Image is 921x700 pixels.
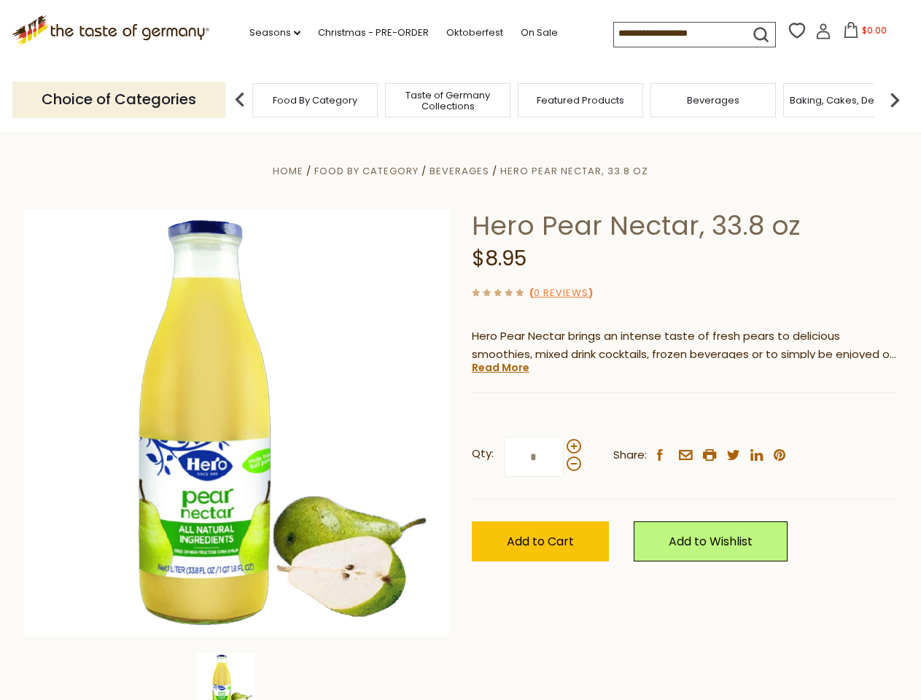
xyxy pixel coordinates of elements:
[23,209,450,636] img: Hero Pear Nectar, 33.8 oz
[687,95,739,106] a: Beverages
[472,521,609,561] button: Add to Cart
[504,437,564,477] input: Qty:
[430,164,489,178] a: Beverages
[534,286,588,301] a: 0 Reviews
[507,533,574,550] span: Add to Cart
[634,521,788,561] a: Add to Wishlist
[834,22,896,44] button: $0.00
[500,164,648,178] a: Hero Pear Nectar, 33.8 oz
[472,327,898,364] p: Hero Pear Nectar brings an intense taste of fresh pears to delicious smoothies, mixed drink cockt...
[472,209,898,242] h1: Hero Pear Nectar, 33.8 oz
[472,244,526,273] span: $8.95
[446,25,503,41] a: Oktoberfest
[472,360,529,375] a: Read More
[472,445,494,463] strong: Qty:
[529,286,593,300] span: ( )
[273,164,303,178] a: Home
[537,95,624,106] a: Featured Products
[389,90,506,112] a: Taste of Germany Collections
[318,25,429,41] a: Christmas - PRE-ORDER
[880,85,909,114] img: next arrow
[314,164,419,178] a: Food By Category
[249,25,300,41] a: Seasons
[862,24,887,36] span: $0.00
[613,446,647,464] span: Share:
[12,82,225,117] p: Choice of Categories
[521,25,558,41] a: On Sale
[225,85,254,114] img: previous arrow
[790,95,903,106] a: Baking, Cakes, Desserts
[273,95,357,106] a: Food By Category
